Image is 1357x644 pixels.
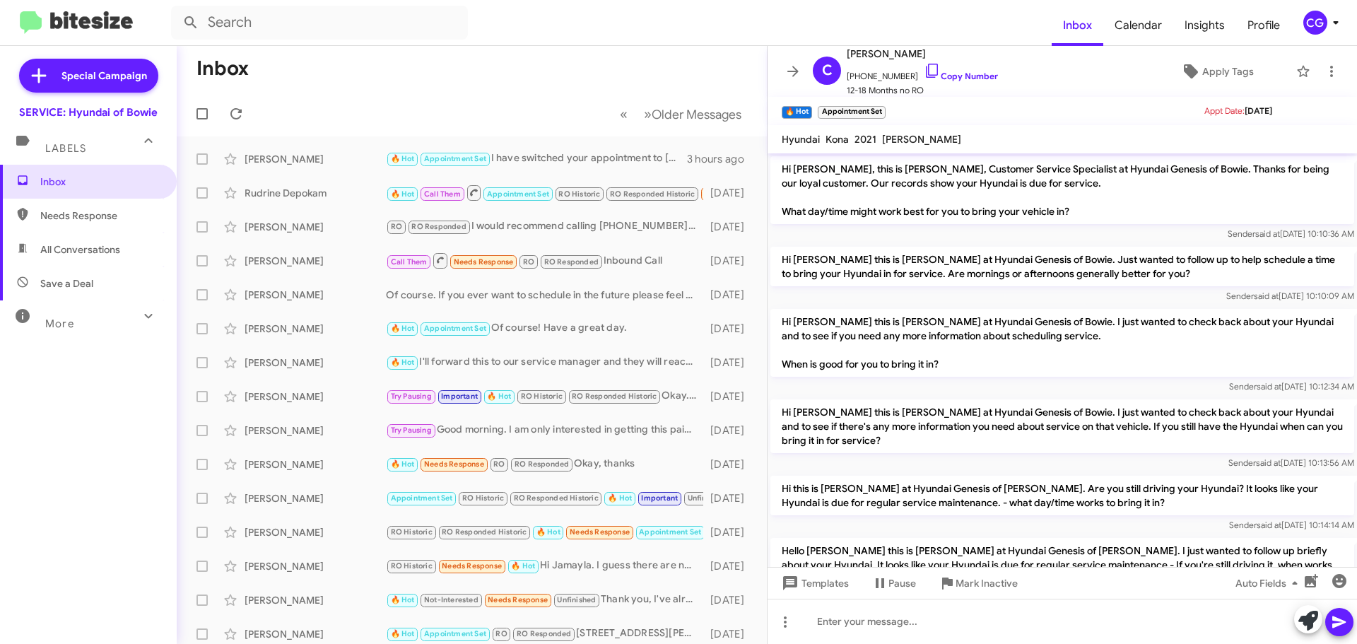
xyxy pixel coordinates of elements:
span: [DATE] [1245,105,1272,116]
span: Appointment Set [424,629,486,638]
div: [DATE] [703,559,756,573]
span: RO [523,257,534,267]
span: [PHONE_NUMBER] [847,62,998,83]
span: Call Them [391,257,428,267]
div: Rudrine Depokam [245,186,386,200]
span: RO Historic [462,493,504,503]
button: Previous [611,100,636,129]
div: Of course! Have a great day. [386,320,703,336]
span: Try Pausing [391,392,432,401]
div: [DATE] [703,356,756,370]
span: Auto Fields [1235,570,1303,596]
span: Not-Interested [424,595,478,604]
span: RO Historic [521,392,563,401]
span: 🔥 Hot [391,154,415,163]
p: Hi [PERSON_NAME] this is [PERSON_NAME] at Hyundai Genesis of Bowie. I just wanted to check back a... [770,309,1354,377]
span: Sender [DATE] 10:13:56 AM [1228,457,1354,468]
div: [PERSON_NAME] [245,390,386,404]
span: said at [1254,291,1279,301]
span: RO Responded Historic [572,392,657,401]
span: More [45,317,74,330]
div: [DATE] [703,220,756,234]
div: [PERSON_NAME] [245,559,386,573]
span: 🔥 Hot [391,595,415,604]
span: 🔥 Hot [391,459,415,469]
span: RO [493,459,505,469]
div: [PERSON_NAME] [245,254,386,268]
span: Mark Inactive [956,570,1018,596]
span: Appt Date: [1204,105,1245,116]
span: Special Campaign [61,69,147,83]
span: 🔥 Hot [487,392,511,401]
a: Special Campaign [19,59,158,93]
div: [PERSON_NAME] [245,152,386,166]
div: Sis, how far? I didn’t even know they was a contribution ooh just sent my $100 [386,184,703,201]
span: 🔥 Hot [391,358,415,367]
span: Needs Response [442,561,502,570]
p: Hi [PERSON_NAME] this is [PERSON_NAME] at Hyundai Genesis of Bowie. I just wanted to check back a... [770,399,1354,453]
small: 🔥 Hot [782,106,812,119]
div: [DATE] [703,525,756,539]
span: Appointment Set [487,189,549,199]
button: CG [1291,11,1341,35]
span: Unfinished [557,595,596,604]
button: Mark Inactive [927,570,1029,596]
span: Save a Deal [40,276,93,291]
button: Next [635,100,750,129]
span: Inbox [40,175,160,189]
span: said at [1257,520,1281,530]
span: Important [441,392,478,401]
h1: Inbox [196,57,249,80]
span: Appointment Set [424,324,486,333]
input: Search [171,6,468,40]
div: [DATE] [703,593,756,607]
span: C [822,59,833,82]
div: Good morning. I am only interested in getting this paint fixed. We have been denied multiple time... [386,422,703,438]
div: Inbound Call [386,252,703,269]
span: 🔥 Hot [391,629,415,638]
div: [PERSON_NAME] [245,322,386,336]
span: Needs Response [454,257,514,267]
span: RO Historic [391,561,433,570]
div: [PERSON_NAME] [245,627,386,641]
div: [DATE] [703,390,756,404]
span: Unfinished [688,493,727,503]
div: [PERSON_NAME] [245,423,386,438]
span: 2021 [854,133,876,146]
div: [PERSON_NAME] [245,525,386,539]
div: [PERSON_NAME] [245,220,386,234]
span: Needs Response [424,459,484,469]
span: Needs Response [40,209,160,223]
span: Appointment Set [391,493,453,503]
span: Appointment Set [424,154,486,163]
span: Try Pausing [391,426,432,435]
span: RO Responded [544,257,599,267]
span: Appointment Set [639,527,701,537]
span: 🔥 Hot [511,561,535,570]
a: Inbox [1052,5,1103,46]
div: SERVICE: Hyundai of Bowie [19,105,158,119]
div: [DATE] [703,322,756,336]
span: RO Responded Historic [514,493,599,503]
div: [DATE] [703,254,756,268]
span: said at [1257,381,1281,392]
div: I would recommend calling [PHONE_NUMBER] to speak to an advisor, as i am just scheduling. My apol... [386,218,703,235]
div: [PERSON_NAME] [245,491,386,505]
span: Sender [DATE] 10:14:14 AM [1229,520,1354,530]
a: Calendar [1103,5,1173,46]
span: RO [495,629,507,638]
div: [DATE] [703,186,756,200]
span: RO Responded [515,459,569,469]
div: Of course. If you ever want to schedule in the future please feel free to let out. [386,288,703,302]
span: 🔥 Hot [536,527,560,537]
span: Apply Tags [1202,59,1254,84]
p: Hi [PERSON_NAME] this is [PERSON_NAME] at Hyundai Genesis of Bowie. Just wanted to follow up to h... [770,247,1354,286]
div: [DATE] [703,491,756,505]
div: [PERSON_NAME] [245,356,386,370]
span: [PERSON_NAME] [847,45,998,62]
button: Auto Fields [1224,570,1315,596]
div: All set. Thanks! [386,524,703,540]
small: Appointment Set [818,106,885,119]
